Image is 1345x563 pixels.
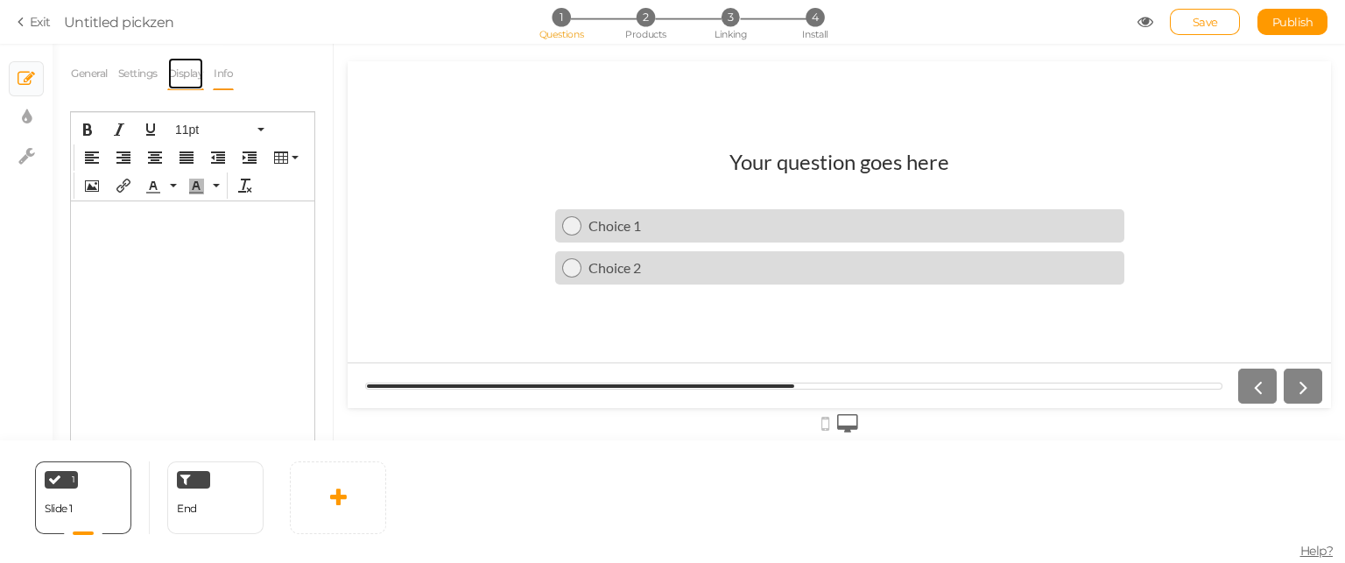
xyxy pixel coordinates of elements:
span: Linking [715,28,746,40]
div: Italic [104,116,134,143]
div: Slide 1 [45,503,73,515]
div: Align right [109,144,138,171]
div: Align center [140,144,170,171]
a: Info [213,57,234,90]
a: Display [167,57,205,90]
span: Questions [539,28,584,40]
div: Decrease indent [203,144,233,171]
div: Justify [172,144,201,171]
div: Increase indent [235,144,264,171]
div: Table [266,144,306,171]
div: 1 Slide 1 [35,461,131,534]
a: Settings [117,57,158,90]
div: Save [1170,9,1240,35]
div: Align left [77,144,107,171]
div: Clear formatting [230,172,260,199]
span: 3 [722,8,740,26]
div: End [167,461,264,534]
h1: Your question goes here [382,88,602,130]
span: End [177,502,197,515]
div: Text color [140,172,181,199]
a: General [70,57,109,90]
span: 1 [72,475,75,484]
li: 2 Products [605,8,687,26]
span: 2 [637,8,655,26]
span: Publish [1272,15,1313,29]
span: Install [802,28,827,40]
div: Font Sizes [167,116,272,143]
span: 1 [552,8,570,26]
div: Insert/edit link [109,172,138,199]
li: 3 Linking [690,8,771,26]
span: 4 [806,8,824,26]
span: Products [625,28,666,40]
li: 1 Questions [520,8,602,26]
div: Bold [73,116,102,143]
div: Choice 2 [234,198,770,215]
li: 4 Install [774,8,856,26]
span: Save [1193,15,1218,29]
div: Background color [183,172,224,199]
div: Choice 1 [234,156,770,172]
div: Insert/edit image [77,172,107,199]
span: Untitled pickzen [64,14,174,31]
span: Help? [1300,543,1334,559]
span: 11pt [175,121,254,138]
a: Exit [18,13,51,31]
iframe: Rich Text Area. Press ALT-F9 for menu. Press ALT-F10 for toolbar. Press ALT-0 for help [71,201,314,464]
div: Underline [136,116,165,143]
